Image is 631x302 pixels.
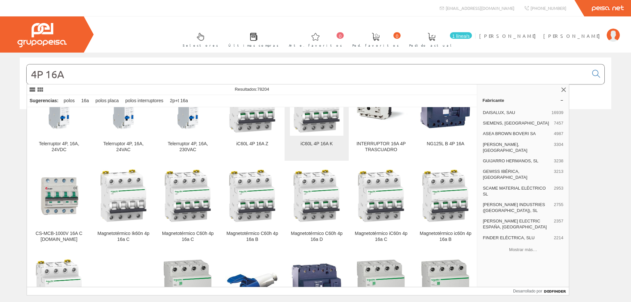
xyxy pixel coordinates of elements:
[301,141,333,146] font: iC60L 4P 16A K
[483,235,534,240] font: FINDER ELÉCTRICA, SLU
[483,158,538,163] font: GUIJARRO HERMANOS, SL
[291,231,342,242] font: Magnetotérmico C60h 4p 16a D
[355,231,407,242] font: Magnetotérmico iC60n 4p 16a C
[289,43,342,48] font: Arte. favoritos
[554,142,563,147] font: 3304
[554,186,563,191] font: 2953
[551,110,563,115] font: 16939
[420,231,471,242] font: Magnetotérmico ic60n 4p 16a B
[285,71,349,160] a: iC60L 4P 16A K iC60L 4P 16A K
[480,244,566,255] button: Mostrar más…
[220,161,284,250] a: Magnetotérmico C60h 4p 16a B Magnetotérmico C60h 4p 16a B
[409,43,454,48] font: Pedido actual
[339,34,341,39] font: 0
[554,121,563,126] font: 7457
[349,71,413,160] a: INTERRUPTOR 16A 4P TRASCUADRO INTERRUPTOR 16A 4P TRASCUADRO
[222,27,282,51] a: Últimas compras
[236,141,268,146] font: iC60L 4P 16A Z
[27,71,91,160] a: Telerruptor 4P, 16A, 24VDC Telerruptor 4P, 16A, 24VDC
[427,141,464,146] font: NG125L B 4P 16A
[64,98,75,103] font: polos
[32,170,86,221] img: CS-MCB-1000V 16A C 4P-INTER.AU
[554,158,563,163] font: 3238
[257,87,269,92] font: 78204
[226,231,278,242] font: Magnetotérmico C60h 4p 16a B
[477,95,569,105] a: Fabricante
[396,34,398,39] font: 0
[554,235,563,240] font: 2214
[403,27,474,51] a: 1 línea/s Pedido actual
[479,27,620,34] a: [PERSON_NAME] [PERSON_NAME]
[30,98,58,103] font: Sugerencias:
[483,110,515,115] font: DAISALUX, SAU
[97,169,150,222] img: Magnetotérmico Ik60n 4p 16a C
[156,161,220,250] a: Magnetotérmico C60h 4p 16a C Magnetotérmico C60h 4p 16a C
[554,169,563,174] font: 3213
[483,219,547,229] font: [PERSON_NAME] ELECTRIC ESPAÑA, [GEOGRAPHIC_DATA]
[483,202,545,213] font: [PERSON_NAME] INDUSTRIES ([GEOGRAPHIC_DATA]), SL
[95,98,119,103] font: polos placa
[483,169,527,180] font: GEWISS IBÉRICA, [GEOGRAPHIC_DATA]
[91,161,155,250] a: Magnetotérmico Ik60n 4p 16a C Magnetotérmico Ik60n 4p 16a C
[513,289,542,293] font: Desarrollado por
[413,161,478,250] a: Magnetotérmico ic60n 4p 16a B Magnetotérmico ic60n 4p 16a B
[183,43,218,48] font: Selectores
[81,98,89,103] font: 16a
[170,98,188,103] font: 2p+t 16a
[39,141,79,152] font: Telerruptor 4P, 16A, 24VDC
[482,98,504,103] font: Fabricante
[452,34,470,39] font: 1 línea/s
[419,169,472,222] img: Magnetotérmico ic60n 4p 16a B
[35,231,82,242] font: CS-MCB-1000V 16A C [DOMAIN_NAME]
[554,219,563,223] font: 2357
[554,131,563,136] font: 4987
[225,169,279,222] img: Magnetotérmico C60h 4p 16a B
[176,27,222,51] a: Selectores
[352,43,399,48] font: Ped. favoritos
[228,43,279,48] font: Últimas compras
[357,141,406,152] font: INTERRUPTOR 16A 4P TRASCUADRO
[27,161,91,250] a: CS-MCB-1000V 16A C 4P-INTER.AU CS-MCB-1000V 16A C [DOMAIN_NAME]
[235,87,257,92] font: Resultados:
[530,5,566,11] font: [PHONE_NUMBER]
[483,131,536,136] font: ASEA BROWN BOVERI SA
[162,231,214,242] font: Magnetotérmico C60h 4p 16a C
[125,98,163,103] font: polos interruptores
[290,169,343,222] img: Magnetotérmico C60h 4p 16a D
[168,141,208,152] font: Telerruptor 4P, 16A, 230VAC
[156,71,220,160] a: Telerruptor 4P, 16A, 230VAC Telerruptor 4P, 16A, 230VAC
[98,231,150,242] font: Magnetotérmico Ik60n 4p 16a C
[509,247,537,252] font: Mostrar más…
[27,64,588,84] input: Buscar...
[354,169,408,222] img: Magnetotérmico iC60n 4p 16a C
[161,169,215,222] img: Magnetotérmico C60h 4p 16a C
[91,71,155,160] a: Telerruptor 4P, 16A, 24VAC Telerruptor 4P, 16A, 24VAC
[479,33,603,39] font: [PERSON_NAME] [PERSON_NAME]
[103,141,144,152] font: Telerruptor 4P, 16A, 24VAC
[17,23,67,47] img: Grupo Peisa
[483,186,546,197] font: SCAME MATERIAL ELÉCTRICO SL
[483,142,527,153] font: [PERSON_NAME], [GEOGRAPHIC_DATA]
[513,287,569,295] a: Desarrollado por
[220,71,284,160] a: iC60L 4P 16A Z iC60L 4P 16A Z
[349,161,413,250] a: Magnetotérmico iC60n 4p 16a C Magnetotérmico iC60n 4p 16a C
[554,202,563,207] font: 2755
[483,121,549,126] font: SIEMENS, [GEOGRAPHIC_DATA]
[413,71,478,160] a: NG125L B 4P 16A NG125L B 4P 16A
[446,5,514,11] font: [EMAIL_ADDRESS][DOMAIN_NAME]
[285,161,349,250] a: Magnetotérmico C60h 4p 16a D Magnetotérmico C60h 4p 16a D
